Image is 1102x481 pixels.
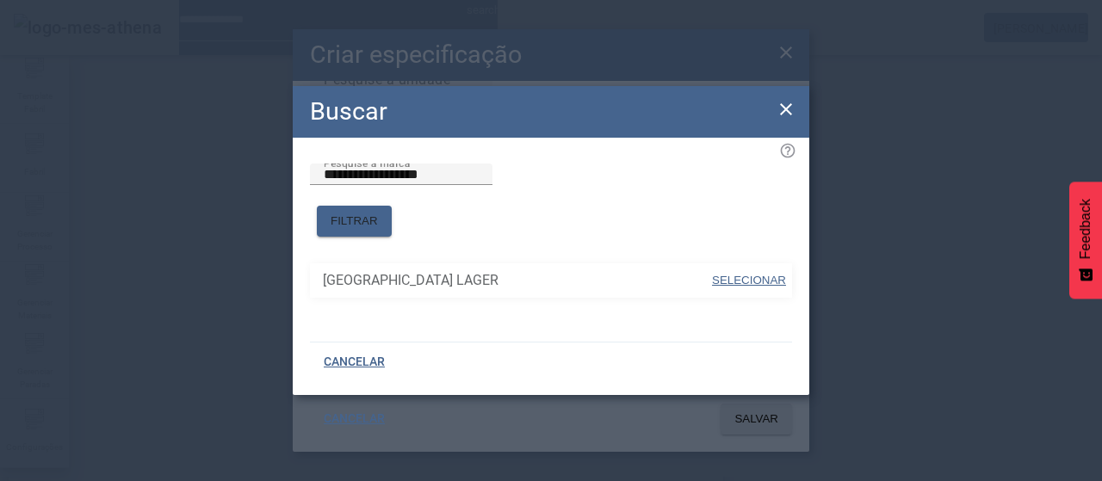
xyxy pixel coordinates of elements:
button: SELECIONAR [710,265,788,296]
button: SALVAR [721,404,792,435]
span: FILTRAR [331,213,378,230]
span: SALVAR [734,410,778,428]
span: SELECIONAR [712,274,786,287]
span: Feedback [1078,199,1093,259]
button: CANCELAR [310,347,399,378]
button: CANCELAR [310,404,399,435]
button: FILTRAR [317,206,392,237]
mat-label: Pesquise a marca [324,157,411,169]
h2: Buscar [310,93,387,130]
button: Feedback - Mostrar pesquisa [1069,182,1102,299]
span: CANCELAR [324,354,385,371]
span: CANCELAR [324,410,385,428]
span: [GEOGRAPHIC_DATA] LAGER [323,270,710,291]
